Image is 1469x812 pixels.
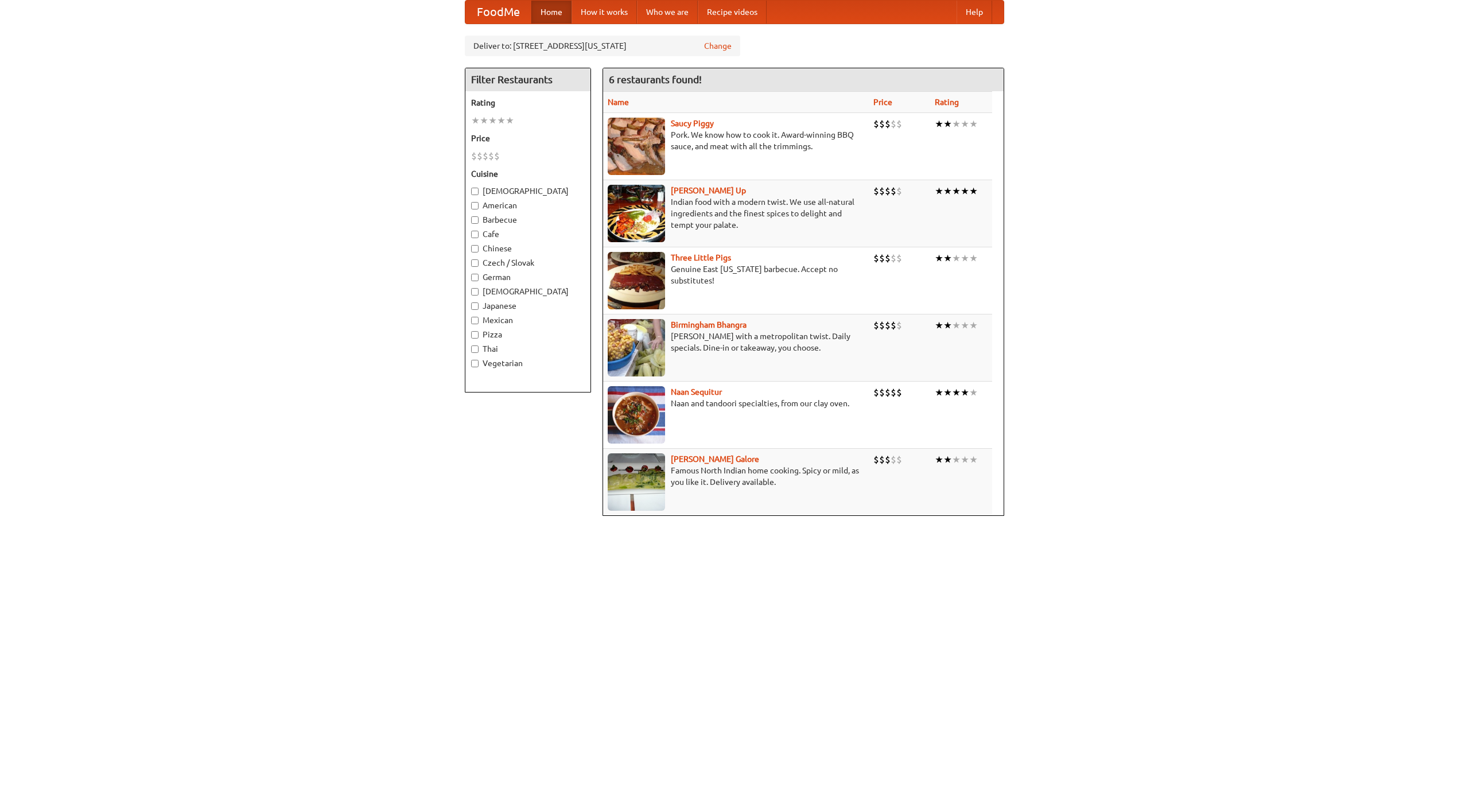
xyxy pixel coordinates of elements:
[506,114,514,127] li: ★
[471,231,479,238] input: Cafe
[891,185,896,197] li: $
[961,386,969,399] li: ★
[471,300,585,312] label: Japanese
[471,314,585,326] label: Mexican
[879,118,885,130] li: $
[471,329,585,340] label: Pizza
[471,97,585,108] h5: Rating
[488,150,494,162] li: $
[943,118,952,130] li: ★
[943,252,952,265] li: ★
[471,185,585,197] label: [DEMOGRAPHIC_DATA]
[608,252,665,309] img: littlepigs.jpg
[608,386,665,444] img: naansequitur.jpg
[497,114,506,127] li: ★
[671,387,722,397] a: Naan Sequitur
[885,453,891,466] li: $
[885,118,891,130] li: $
[943,386,952,399] li: ★
[935,386,943,399] li: ★
[488,114,497,127] li: ★
[885,185,891,197] li: $
[896,453,902,466] li: $
[873,319,879,332] li: $
[608,319,665,376] img: bhangra.jpg
[873,118,879,130] li: $
[480,114,488,127] li: ★
[471,358,585,369] label: Vegetarian
[637,1,698,24] a: Who we are
[879,319,885,332] li: $
[671,454,759,464] b: [PERSON_NAME] Galore
[483,150,488,162] li: $
[896,319,902,332] li: $
[471,228,585,240] label: Cafe
[952,453,961,466] li: ★
[879,453,885,466] li: $
[471,243,585,254] label: Chinese
[969,118,978,130] li: ★
[873,386,879,399] li: $
[969,386,978,399] li: ★
[698,1,767,24] a: Recipe videos
[471,302,479,310] input: Japanese
[935,185,943,197] li: ★
[471,271,585,283] label: German
[494,150,500,162] li: $
[879,185,885,197] li: $
[957,1,992,24] a: Help
[471,114,480,127] li: ★
[471,257,585,269] label: Czech / Slovak
[471,259,479,267] input: Czech / Slovak
[879,386,885,399] li: $
[935,453,943,466] li: ★
[471,133,585,144] h5: Price
[879,252,885,265] li: $
[471,317,479,324] input: Mexican
[969,252,978,265] li: ★
[961,252,969,265] li: ★
[471,188,479,195] input: [DEMOGRAPHIC_DATA]
[471,216,479,224] input: Barbecue
[671,253,731,262] b: Three Little Pigs
[896,386,902,399] li: $
[471,288,479,296] input: [DEMOGRAPHIC_DATA]
[471,150,477,162] li: $
[891,252,896,265] li: $
[608,263,864,286] p: Genuine East [US_STATE] barbecue. Accept no substitutes!
[471,200,585,211] label: American
[961,185,969,197] li: ★
[465,68,590,91] h4: Filter Restaurants
[471,360,479,367] input: Vegetarian
[671,186,746,195] b: [PERSON_NAME] Up
[891,118,896,130] li: $
[471,286,585,297] label: [DEMOGRAPHIC_DATA]
[531,1,572,24] a: Home
[896,252,902,265] li: $
[943,185,952,197] li: ★
[471,245,479,252] input: Chinese
[671,320,747,329] a: Birmingham Bhangra
[943,319,952,332] li: ★
[671,119,714,128] a: Saucy Piggy
[704,40,732,52] a: Change
[471,345,479,353] input: Thai
[969,453,978,466] li: ★
[608,118,665,175] img: saucy.jpg
[477,150,483,162] li: $
[471,202,479,209] input: American
[891,453,896,466] li: $
[885,252,891,265] li: $
[896,185,902,197] li: $
[471,331,479,339] input: Pizza
[608,196,864,231] p: Indian food with a modern twist. We use all-natural ingredients and the finest spices to delight ...
[935,319,943,332] li: ★
[952,252,961,265] li: ★
[935,118,943,130] li: ★
[885,386,891,399] li: $
[891,319,896,332] li: $
[471,274,479,281] input: German
[471,168,585,180] h5: Cuisine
